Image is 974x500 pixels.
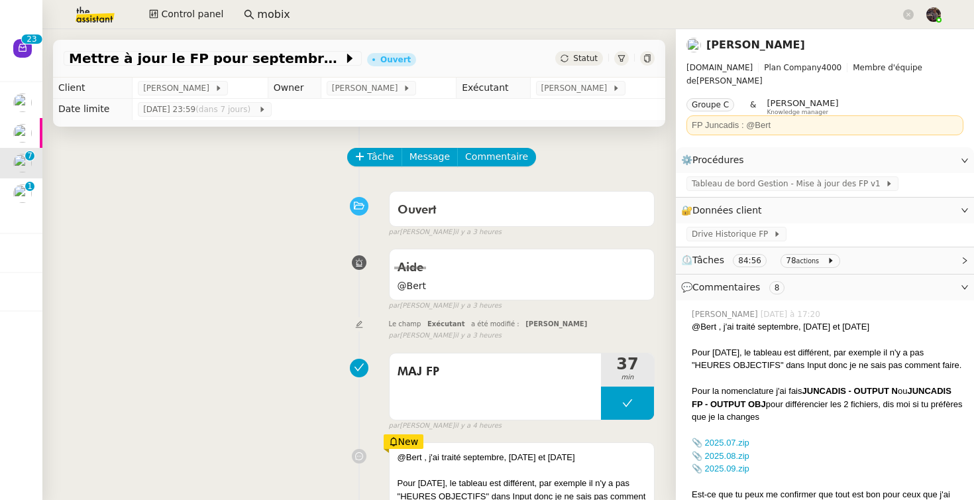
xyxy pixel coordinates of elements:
span: Exécutant [427,320,465,328]
span: Tableau de bord Gestion - Mise à jour des FP v1 [692,177,885,190]
div: ⚙️Procédures [676,147,974,173]
span: il y a 3 heures [455,300,502,312]
p: 2 [27,34,32,46]
div: 🔐Données client [676,198,974,223]
div: @Bert , j'ai traité septembre, [DATE] et [DATE] [398,451,646,464]
span: & [750,98,756,115]
span: MAJ FP [398,362,593,382]
input: Rechercher [257,6,900,24]
nz-tag: 84:56 [733,254,767,267]
nz-badge-sup: 7 [25,151,34,160]
td: Date limite [53,99,133,120]
div: ⏲️Tâches 84:56 78actions [676,247,974,273]
span: [PERSON_NAME] [686,61,963,88]
small: [PERSON_NAME] [389,227,502,238]
img: users%2FAXgjBsdPtrYuxuZvIJjRexEdqnq2%2Favatar%2F1599931753966.jpeg [13,184,32,203]
p: 7 [27,151,32,163]
strong: JUNCADIS FP - OUTPUT OBJ [692,386,951,409]
span: 4000 [822,63,842,72]
img: users%2FvmnJXRNjGXZGy0gQLmH5CrabyCb2%2Favatar%2F07c9d9ad-5b06-45ca-8944-a3daedea5428 [686,38,701,52]
a: [PERSON_NAME] [706,38,805,51]
nz-tag: 8 [769,281,785,294]
img: users%2FAXgjBsdPtrYuxuZvIJjRexEdqnq2%2Favatar%2F1599931753966.jpeg [13,124,32,143]
span: par [389,420,400,432]
div: Pour [DATE], le tableau est différent, par exemple il n'y a pas "HEURES OBJECTIFS" dans Input don... [692,346,963,372]
span: a été modifié : [471,320,519,328]
span: [PERSON_NAME] [692,308,761,320]
p: 1 [27,182,32,194]
span: Knowledge manager [767,109,828,116]
span: [PERSON_NAME] [767,98,838,108]
div: New [384,434,424,449]
nz-tag: Groupe C [686,98,734,111]
button: Tâche [347,148,402,166]
nz-badge-sup: 1 [25,182,34,191]
span: Données client [692,205,762,216]
span: Message [409,149,450,164]
td: Owner [268,78,321,99]
span: Ouvert [398,204,437,216]
img: 2af2e8ed-4e7a-4339-b054-92d163d57814 [926,7,941,22]
span: (dans 7 jours) [195,105,253,114]
small: [PERSON_NAME] [389,330,502,342]
span: [PERSON_NAME] [525,320,587,328]
strong: JUNCADIS - OUTPUT N [802,386,898,396]
app-user-label: Knowledge manager [767,98,838,115]
div: @Bert , j'ai traité septembre, [DATE] et [DATE] [692,320,963,334]
span: il y a 3 heures [455,227,502,238]
span: [DATE] 23:59 [143,103,258,116]
div: FP Juncadis : @Bert [692,119,958,132]
span: [DATE] à 17:20 [761,308,823,320]
p: 3 [32,34,37,46]
span: Commentaire [465,149,528,164]
span: Aide [398,262,423,274]
span: ⏲️ [681,255,845,265]
span: Commentaires [692,282,760,292]
div: Ouvert [380,56,411,64]
span: Tâches [692,255,724,265]
td: Client [53,78,133,99]
span: ⚙️ [681,153,750,168]
span: Control panel [161,7,223,22]
button: Commentaire [457,148,536,166]
small: actions [796,257,820,265]
span: Le champ [389,320,421,328]
span: par [389,300,400,312]
div: 💬Commentaires 8 [676,275,974,300]
span: par [389,330,400,342]
span: [PERSON_NAME] [541,82,612,95]
span: Procédures [692,155,744,165]
span: il y a 3 heures [455,330,502,342]
span: 🔐 [681,203,767,218]
a: 📎 2025.07.zip [692,438,749,448]
span: min [601,372,654,383]
button: Control panel [141,5,231,24]
td: Exécutant [457,78,530,99]
span: Tâche [367,149,394,164]
img: users%2FvmnJXRNjGXZGy0gQLmH5CrabyCb2%2Favatar%2F07c9d9ad-5b06-45ca-8944-a3daedea5428 [13,154,32,172]
span: Drive Historique FP [692,227,773,241]
small: [PERSON_NAME] [389,300,502,312]
span: 78 [786,256,796,265]
span: @Bert [398,279,646,294]
span: 💬 [681,282,790,292]
span: [PERSON_NAME] [143,82,214,95]
span: Mettre à jour le FP pour septembre 2025 [69,52,343,65]
span: par [389,227,400,238]
span: 37 [601,356,654,372]
div: Pour la nomenclature j'ai fais ou pour différencier les 2 fichiers, dis moi si tu préfères que je... [692,385,963,424]
span: Plan Company [764,63,821,72]
span: Statut [573,54,598,63]
a: 📎 2025.08.zip [692,451,749,461]
span: [PERSON_NAME] [332,82,403,95]
img: users%2FvmnJXRNjGXZGy0gQLmH5CrabyCb2%2Favatar%2F07c9d9ad-5b06-45ca-8944-a3daedea5428 [13,94,32,112]
a: 📎 2025.09.zip [692,464,749,473]
span: [DOMAIN_NAME] [686,63,753,72]
nz-badge-sup: 23 [21,34,42,44]
small: [PERSON_NAME] [389,420,502,432]
span: il y a 4 heures [455,420,502,432]
button: Message [402,148,458,166]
